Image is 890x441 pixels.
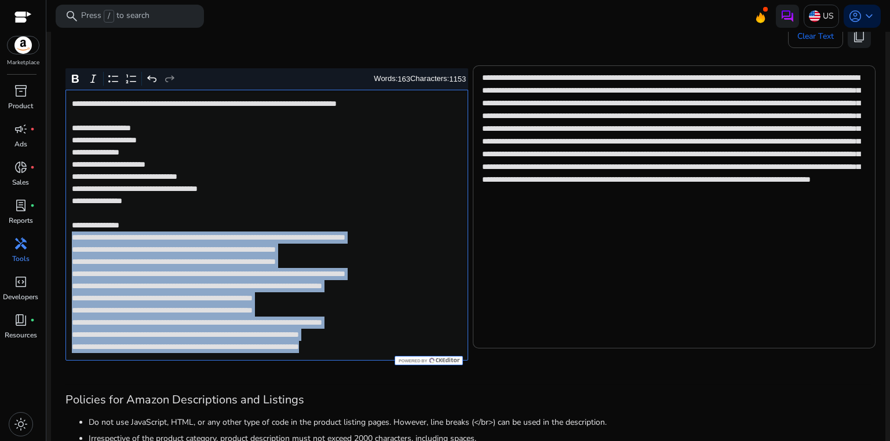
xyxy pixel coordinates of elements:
[809,10,820,22] img: us.svg
[14,275,28,289] span: code_blocks
[8,101,33,111] p: Product
[14,139,27,149] p: Ads
[7,58,39,67] p: Marketplace
[14,199,28,212] span: lab_profile
[397,75,410,83] label: 163
[30,127,35,131] span: fiber_manual_record
[14,313,28,327] span: book_4
[65,90,468,361] div: Rich Text Editor. Editing area: main. Press Alt+0 for help.
[30,165,35,170] span: fiber_manual_record
[397,358,427,363] span: Powered by
[823,6,834,26] p: US
[374,72,466,86] div: Words: Characters:
[30,318,35,322] span: fiber_manual_record
[5,330,37,340] p: Resources
[12,177,29,188] p: Sales
[12,253,30,264] p: Tools
[449,75,466,83] label: 1153
[862,9,876,23] span: keyboard_arrow_down
[89,416,871,428] li: Do not use JavaScript, HTML, or any other type of code in the product listing pages. However, lin...
[852,30,866,43] span: content_copy
[104,10,114,23] span: /
[81,10,149,23] p: Press to search
[848,25,871,48] button: content_copy
[788,25,843,48] button: Clear Text
[797,25,834,48] span: Clear Text
[3,292,38,302] p: Developers
[65,393,871,407] h3: Policies for Amazon Descriptions and Listings
[65,68,468,90] div: Editor toolbar
[8,36,39,54] img: amazon.svg
[14,237,28,251] span: handyman
[14,160,28,174] span: donut_small
[65,9,79,23] span: search
[30,203,35,208] span: fiber_manual_record
[9,215,33,226] p: Reports
[14,84,28,98] span: inventory_2
[14,122,28,136] span: campaign
[848,9,862,23] span: account_circle
[14,417,28,431] span: light_mode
